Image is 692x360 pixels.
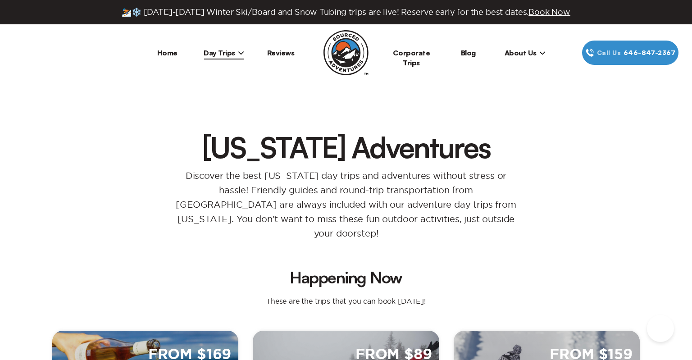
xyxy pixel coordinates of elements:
[393,48,430,67] a: Corporate Trips
[528,8,570,16] span: Book Now
[267,48,295,57] a: Reviews
[59,269,633,286] h2: Happening Now
[166,169,526,241] p: Discover the best [US_STATE] day trips and adventures without stress or hassle! Friendly guides a...
[45,132,647,161] h1: [US_STATE] Adventures
[204,48,244,57] span: Day Trips
[624,48,675,58] span: 646‍-847‍-2367
[157,48,178,57] a: Home
[647,315,674,342] iframe: Help Scout Beacon - Open
[122,7,570,17] span: ⛷️❄️ [DATE]-[DATE] Winter Ski/Board and Snow Tubing trips are live! Reserve early for the best da...
[594,48,624,58] span: Call Us
[323,30,369,75] img: Sourced Adventures company logo
[461,48,476,57] a: Blog
[257,296,435,305] p: These are the trips that you can book [DATE]!
[582,41,678,65] a: Call Us646‍-847‍-2367
[505,48,546,57] span: About Us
